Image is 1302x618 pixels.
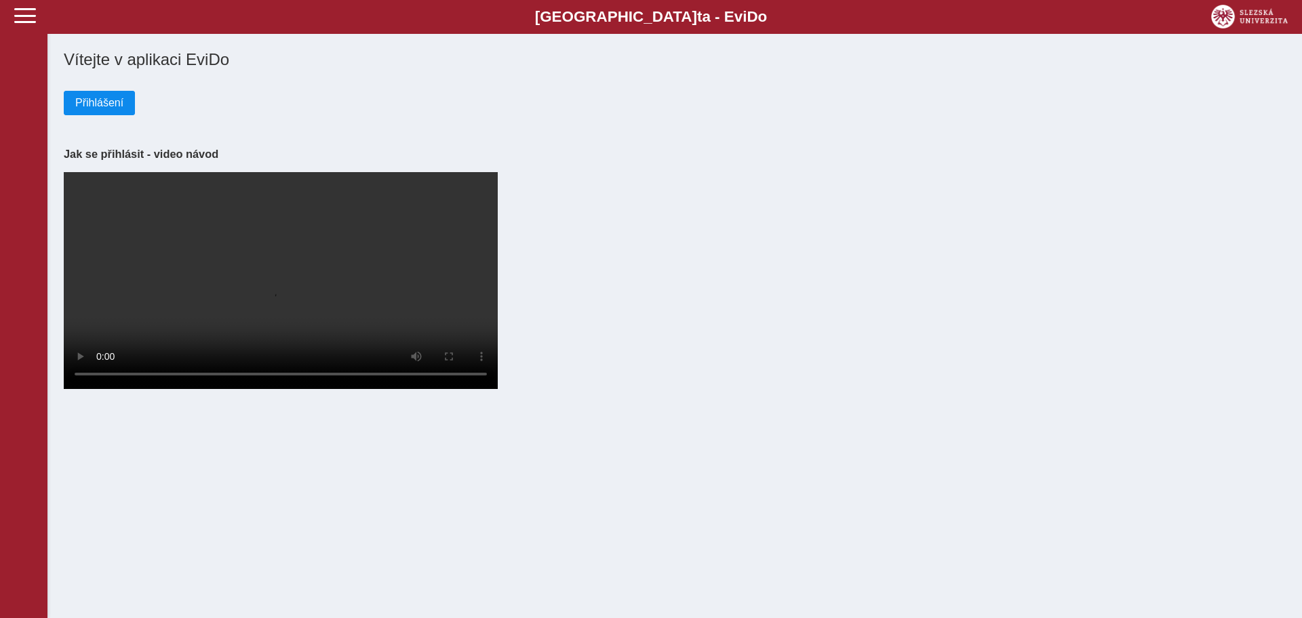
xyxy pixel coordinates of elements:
img: logo_web_su.png [1211,5,1288,28]
span: o [758,8,768,25]
h1: Vítejte v aplikaci EviDo [64,50,1286,69]
span: t [697,8,702,25]
span: D [747,8,757,25]
button: Přihlášení [64,91,135,115]
video: Your browser does not support the video tag. [64,172,498,389]
h3: Jak se přihlásit - video návod [64,148,1286,161]
b: [GEOGRAPHIC_DATA] a - Evi [41,8,1261,26]
span: Přihlášení [75,97,123,109]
